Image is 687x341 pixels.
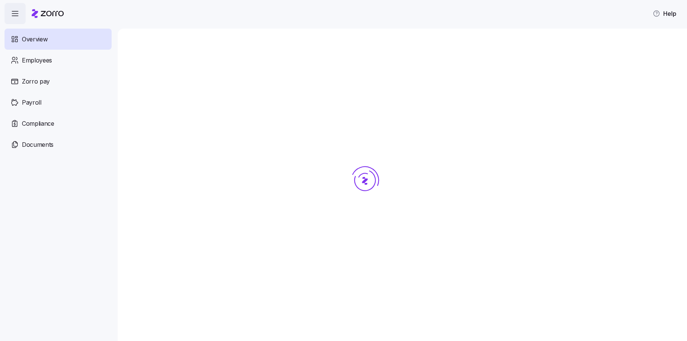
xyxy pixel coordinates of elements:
a: Compliance [5,113,112,134]
a: Documents [5,134,112,155]
span: Payroll [22,98,41,107]
a: Employees [5,50,112,71]
a: Overview [5,29,112,50]
span: Compliance [22,119,54,128]
span: Zorro pay [22,77,50,86]
span: Employees [22,56,52,65]
button: Help [647,6,682,21]
a: Payroll [5,92,112,113]
span: Help [653,9,676,18]
span: Documents [22,140,54,149]
a: Zorro pay [5,71,112,92]
span: Overview [22,35,48,44]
